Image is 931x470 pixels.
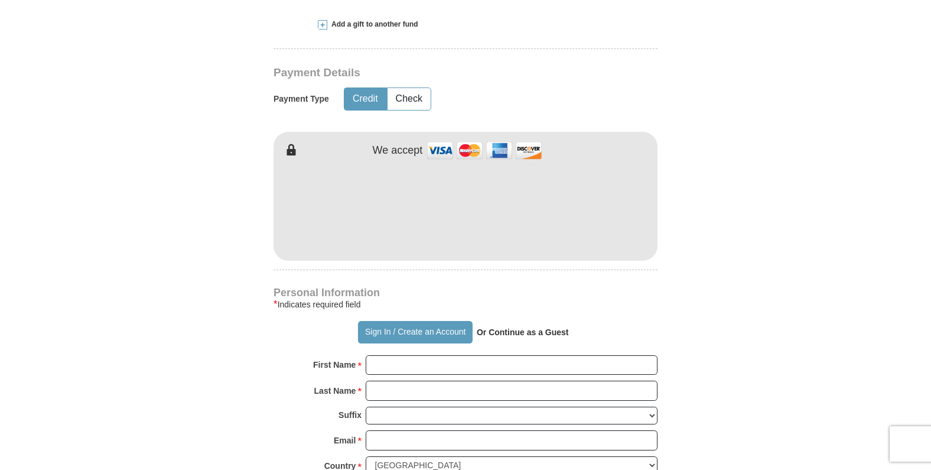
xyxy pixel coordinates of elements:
h4: Personal Information [274,288,657,297]
h3: Payment Details [274,66,575,80]
strong: Or Continue as a Guest [477,328,569,337]
strong: First Name [313,356,356,373]
img: credit cards accepted [425,138,543,163]
button: Sign In / Create an Account [358,321,472,343]
strong: Email [334,432,356,449]
span: Add a gift to another fund [327,20,418,30]
strong: Suffix [338,407,362,423]
button: Check [388,88,431,110]
h5: Payment Type [274,94,329,104]
h4: We accept [373,144,423,157]
div: Indicates required field [274,297,657,312]
button: Credit [344,88,386,110]
strong: Last Name [314,383,356,399]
